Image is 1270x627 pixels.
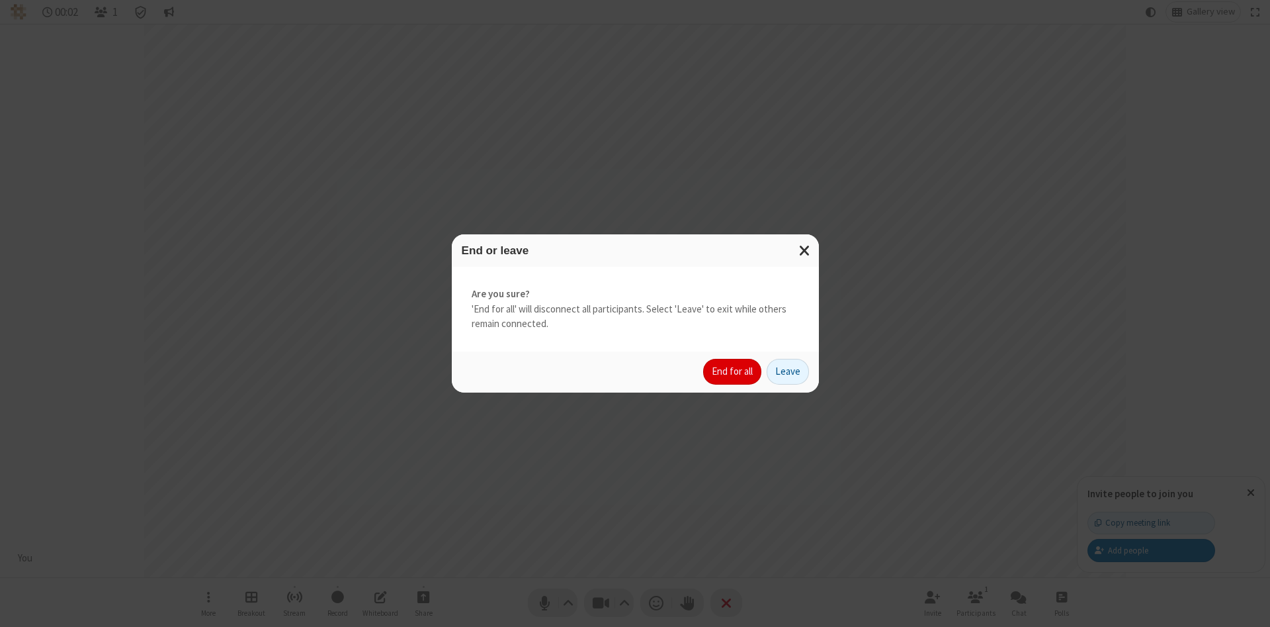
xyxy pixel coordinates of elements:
button: End for all [703,359,761,385]
strong: Are you sure? [472,287,799,302]
div: 'End for all' will disconnect all participants. Select 'Leave' to exit while others remain connec... [452,267,819,352]
button: Close modal [791,234,819,267]
h3: End or leave [462,244,809,257]
button: Leave [767,359,809,385]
